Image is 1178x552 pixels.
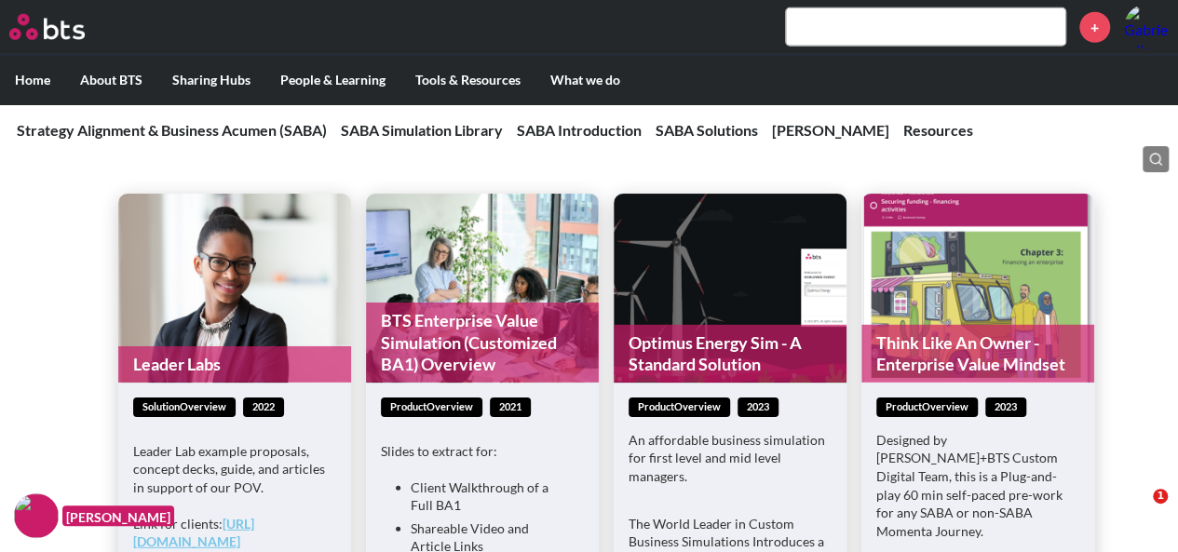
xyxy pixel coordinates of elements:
a: [URL][DOMAIN_NAME] [133,516,254,550]
a: Profile [1124,5,1169,49]
span: productOverview [629,397,730,417]
img: BTS Logo [9,14,85,40]
img: F [14,493,59,538]
a: SABA Introduction [517,121,642,139]
figcaption: [PERSON_NAME] [62,505,174,527]
span: 2023 [985,397,1026,417]
label: People & Learning [265,56,400,104]
label: About BTS [65,56,157,104]
label: Tools & Resources [400,56,535,104]
iframe: Intercom live chat [1115,489,1159,533]
span: productOverview [381,397,482,417]
img: Gabriel Oliveira [1124,5,1169,49]
p: An affordable business simulation for first level and mid level managers. [629,431,832,486]
p: Slides to extract for: [381,442,584,461]
a: Leader Labs [118,346,351,383]
p: Leader Lab example proposals, concept decks, guide, and articles in support of our POV. [133,442,336,497]
a: Think Like An Owner - Enterprise Value Mindset [861,325,1094,384]
p: Link for clients: [133,515,336,551]
a: Resources [903,121,973,139]
a: Go home [9,14,119,40]
a: BTS Enterprise Value Simulation (Customized BA1) Overview [366,303,599,383]
span: 1 [1153,489,1168,504]
a: + [1079,12,1110,43]
a: Optimus Energy Sim - A Standard Solution [614,325,846,384]
a: SABA Simulation Library [341,121,503,139]
a: Strategy Alignment & Business Acumen (SABA) [17,121,327,139]
span: productOverview [876,397,978,417]
p: Designed by [PERSON_NAME]+BTS Custom Digital Team, this is a Plug-and-play 60 min self-paced pre-... [876,431,1079,541]
span: solutionOverview [133,397,236,417]
a: [PERSON_NAME] [772,121,889,139]
span: 2021 [490,397,531,417]
li: Client Walkthrough of a Full BA1 [411,478,569,515]
span: 2023 [738,397,779,417]
label: What we do [535,56,635,104]
label: Sharing Hubs [157,56,265,104]
span: 2022 [243,397,284,417]
a: SABA Solutions [656,121,758,139]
